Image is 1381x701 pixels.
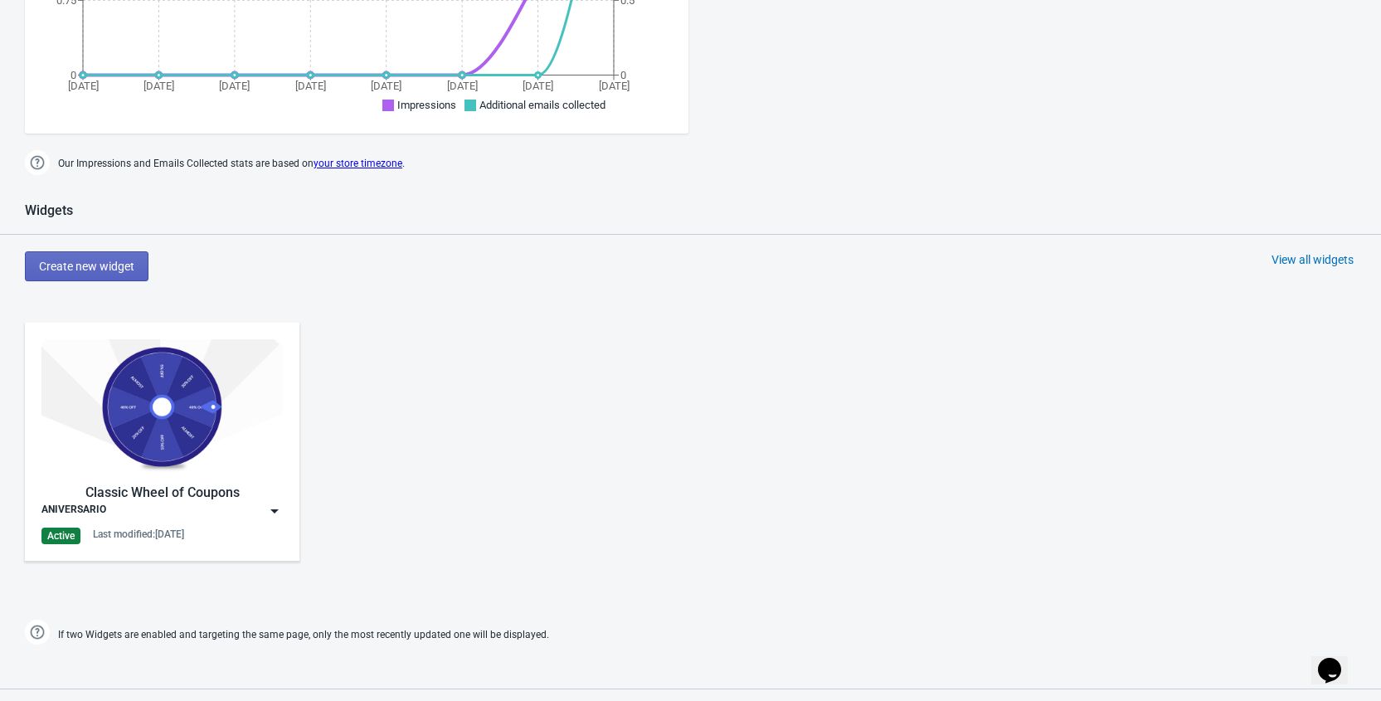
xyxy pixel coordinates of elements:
[599,80,630,92] tspan: [DATE]
[371,80,401,92] tspan: [DATE]
[58,621,549,649] span: If two Widgets are enabled and targeting the same page, only the most recently updated one will b...
[447,80,478,92] tspan: [DATE]
[41,528,80,544] div: Active
[266,503,283,519] img: dropdown.png
[25,150,50,175] img: help.png
[25,620,50,645] img: help.png
[314,158,402,169] a: your store timezone
[1311,635,1364,684] iframe: chat widget
[58,150,405,178] span: Our Impressions and Emails Collected stats are based on .
[41,339,283,475] img: classic_game.jpg
[25,251,148,281] button: Create new widget
[41,503,106,519] div: ANIVERSARIO
[93,528,184,541] div: Last modified: [DATE]
[71,69,76,81] tspan: 0
[68,80,99,92] tspan: [DATE]
[1272,251,1354,268] div: View all widgets
[523,80,553,92] tspan: [DATE]
[39,260,134,273] span: Create new widget
[479,99,605,111] span: Additional emails collected
[397,99,456,111] span: Impressions
[295,80,326,92] tspan: [DATE]
[143,80,174,92] tspan: [DATE]
[620,69,626,81] tspan: 0
[219,80,250,92] tspan: [DATE]
[41,483,283,503] div: Classic Wheel of Coupons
